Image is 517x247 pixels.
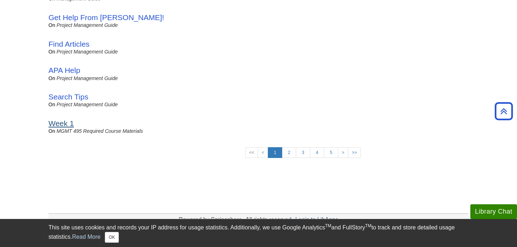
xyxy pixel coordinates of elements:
a: 4 [310,147,324,158]
ul: Search Pagination [245,147,361,158]
span: on [48,22,55,28]
a: Week 1 [48,119,74,127]
a: Read More [72,234,101,240]
sup: TM [365,223,371,228]
a: Get Help From [PERSON_NAME]! [48,13,164,22]
a: >> [348,147,361,158]
span: on [48,49,55,55]
div: This site uses cookies and records your IP address for usage statistics. Additionally, we use Goo... [48,223,469,243]
span: on [48,75,55,81]
div: All rights reserved. [244,216,294,223]
button: Library Chat [470,204,517,219]
div: Powered by Springshare. [178,216,244,223]
a: 3 [296,147,310,158]
a: << [245,147,258,158]
a: Project Management Guide [57,49,118,55]
a: 5 [324,147,338,158]
a: APA Help [48,66,80,74]
a: MGMT 495 Required Course Materials [57,128,143,134]
a: Project Management Guide [57,102,118,107]
a: Find Articles [48,40,89,48]
span: on [48,102,55,107]
a: 1 [268,147,282,158]
button: Close [105,232,119,243]
sup: TM [325,223,331,228]
a: 2 [282,147,296,158]
a: Login to LibApps [295,216,338,223]
a: Project Management Guide [57,75,118,81]
a: Search Tips [48,93,88,101]
a: > [338,147,348,158]
a: Back to Top [492,106,515,116]
span: on [48,128,55,134]
a: Project Management Guide [57,22,118,28]
a: < [258,147,268,158]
